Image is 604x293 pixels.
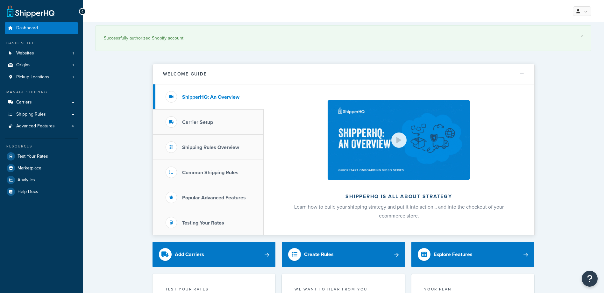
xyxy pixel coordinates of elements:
li: Origins [5,59,78,71]
span: 1 [73,62,74,68]
span: 3 [72,75,74,80]
a: × [580,34,583,39]
a: Analytics [5,174,78,186]
div: Successfully authorized Shopify account [104,34,583,43]
span: 4 [72,124,74,129]
h3: Popular Advanced Features [182,195,246,201]
a: Shipping Rules [5,109,78,120]
a: Add Carriers [153,242,276,267]
span: Marketplace [18,166,41,171]
a: Help Docs [5,186,78,197]
button: Welcome Guide [153,64,534,84]
a: Marketplace [5,162,78,174]
p: we want to hear from you [295,286,392,292]
div: Explore Features [434,250,473,259]
h3: Testing Your Rates [182,220,224,226]
div: Create Rules [304,250,334,259]
span: Origins [16,62,31,68]
span: 1 [73,51,74,56]
span: Advanced Features [16,124,55,129]
a: Carriers [5,96,78,108]
a: Dashboard [5,22,78,34]
h2: ShipperHQ is all about strategy [281,194,517,199]
h3: Common Shipping Rules [182,170,238,175]
span: Learn how to build your shipping strategy and put it into action… and into the checkout of your e... [294,203,504,219]
a: Pickup Locations3 [5,71,78,83]
span: Help Docs [18,189,38,195]
span: Pickup Locations [16,75,49,80]
button: Open Resource Center [582,271,598,287]
a: Explore Features [411,242,535,267]
h3: ShipperHQ: An Overview [182,94,239,100]
h2: Welcome Guide [163,72,207,76]
h3: Shipping Rules Overview [182,145,239,150]
a: Origins1 [5,59,78,71]
div: Resources [5,144,78,149]
a: Test Your Rates [5,151,78,162]
span: Dashboard [16,25,38,31]
a: Advanced Features4 [5,120,78,132]
li: Pickup Locations [5,71,78,83]
span: Websites [16,51,34,56]
li: Advanced Features [5,120,78,132]
span: Analytics [18,177,35,183]
span: Carriers [16,100,32,105]
a: Websites1 [5,47,78,59]
div: Basic Setup [5,40,78,46]
a: Create Rules [282,242,405,267]
img: ShipperHQ is all about strategy [328,100,470,180]
span: Shipping Rules [16,112,46,117]
div: Manage Shipping [5,89,78,95]
li: Websites [5,47,78,59]
span: Test Your Rates [18,154,48,159]
h3: Carrier Setup [182,119,213,125]
div: Add Carriers [175,250,204,259]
